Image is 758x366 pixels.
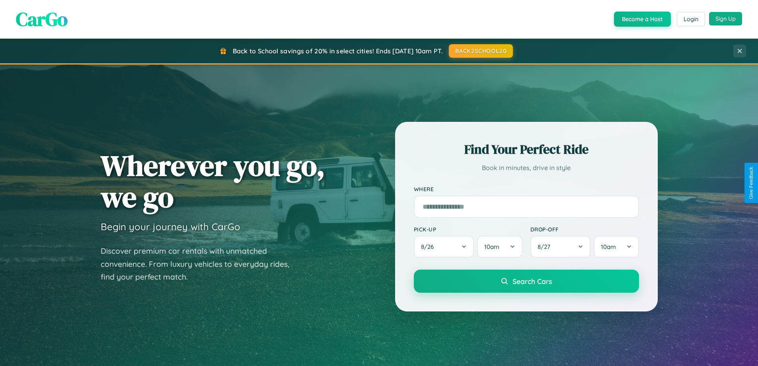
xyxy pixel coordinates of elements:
button: 10am [477,236,522,258]
button: Sign Up [709,12,742,25]
button: BACK2SCHOOL20 [449,44,513,58]
p: Book in minutes, drive in style [414,162,639,174]
h3: Begin your journey with CarGo [101,221,240,233]
button: Become a Host [614,12,671,27]
span: 8 / 26 [421,243,438,251]
button: 8/27 [530,236,591,258]
span: 10am [601,243,616,251]
label: Pick-up [414,226,522,233]
label: Where [414,186,639,192]
button: 8/26 [414,236,474,258]
span: Back to School savings of 20% in select cities! Ends [DATE] 10am PT. [233,47,443,55]
h1: Wherever you go, we go [101,150,325,213]
button: 10am [594,236,639,258]
label: Drop-off [530,226,639,233]
span: 10am [484,243,499,251]
div: Give Feedback [748,167,754,199]
span: 8 / 27 [538,243,554,251]
span: CarGo [16,6,68,32]
span: Search Cars [512,277,552,286]
button: Search Cars [414,270,639,293]
p: Discover premium car rentals with unmatched convenience. From luxury vehicles to everyday rides, ... [101,245,300,284]
h2: Find Your Perfect Ride [414,141,639,158]
button: Login [677,12,705,26]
